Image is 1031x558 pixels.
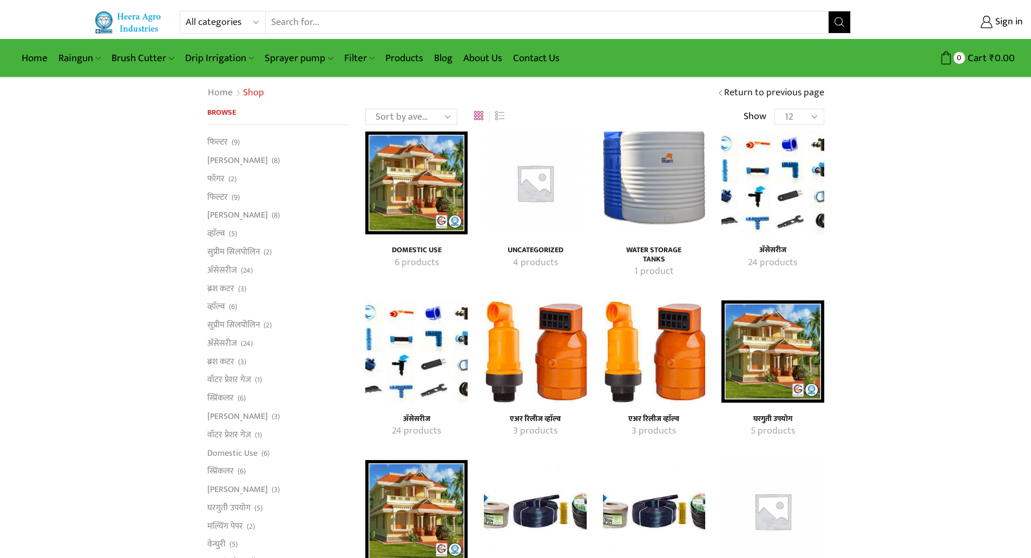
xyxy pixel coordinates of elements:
[207,498,251,517] a: घरगुती उपयोग
[632,424,676,438] mark: 3 products
[867,12,1023,32] a: Sign in
[207,298,225,316] a: व्हाॅल्व
[365,109,457,125] select: Shop order
[207,136,228,151] a: फिल्टर
[993,15,1023,29] span: Sign in
[721,132,824,234] a: Visit product category अ‍ॅसेसरीज
[266,11,829,33] input: Search for...
[603,300,705,403] img: एअर रिलीज व्हाॅल्व
[207,352,234,371] a: ब्रश कटर
[259,45,338,71] a: Sprayer pump
[207,444,258,462] a: Domestic Use
[744,110,766,124] span: Show
[241,265,253,276] span: (24)
[241,338,253,349] span: (24)
[603,300,705,403] a: Visit product category एअर रिलीज व्हाॅल्व
[392,424,441,438] mark: 24 products
[365,132,468,234] a: Visit product category Domestic Use
[484,300,586,403] img: एअर रिलीज व्हाॅल्व
[207,106,236,119] span: Browse
[229,539,238,550] span: (5)
[254,503,262,514] span: (5)
[496,415,574,424] a: Visit product category एअर रिलीज व्हाॅल्व
[954,52,965,63] span: 0
[377,415,456,424] h4: अ‍ॅसेसरीज
[232,137,240,148] span: (9)
[255,375,262,385] span: (1)
[229,228,237,239] span: (5)
[721,132,824,234] img: अ‍ॅसेसरीज
[377,246,456,255] a: Visit product category Domestic Use
[721,300,824,403] a: Visit product category घरगुती उपयोग
[238,284,246,294] span: (3)
[207,86,233,100] a: Home
[228,174,237,185] span: (2)
[733,424,812,438] a: Visit product category घरगुती उपयोग
[207,152,268,170] a: [PERSON_NAME]
[207,334,237,352] a: अ‍ॅसेसरीज
[380,45,429,71] a: Products
[207,225,225,243] a: व्हाॅल्व
[615,246,693,264] a: Visit product category Water Storage Tanks
[264,320,272,331] span: (2)
[377,246,456,255] h4: Domestic Use
[365,300,468,403] img: अ‍ॅसेसरीज
[53,45,106,71] a: Raingun
[261,448,270,459] span: (6)
[377,415,456,424] a: Visit product category अ‍ॅसेसरीज
[513,424,557,438] mark: 3 products
[496,256,574,270] a: Visit product category Uncategorized
[207,371,251,389] a: वॉटर प्रेशर गेज
[207,279,234,298] a: ब्रश कटर
[207,425,251,444] a: वॉटर प्रेशर गेज
[339,45,380,71] a: Filter
[264,247,272,258] span: (2)
[377,256,456,270] a: Visit product category Domestic Use
[243,87,264,99] h1: Shop
[458,45,508,71] a: About Us
[484,132,586,234] a: Visit product category Uncategorized
[496,415,574,424] h4: एअर रिलीज व्हाॅल्व
[496,246,574,255] h4: Uncategorized
[106,45,179,71] a: Brush Cutter
[255,430,262,441] span: (1)
[603,132,705,234] img: Water Storage Tanks
[395,256,439,270] mark: 6 products
[272,411,280,422] span: (3)
[365,300,468,403] a: Visit product category अ‍ॅसेसरीज
[513,256,558,270] mark: 4 products
[180,45,259,71] a: Drip Irrigation
[207,316,260,334] a: सुप्रीम सिलपोलिन
[508,45,565,71] a: Contact Us
[272,210,280,221] span: (8)
[207,462,234,481] a: स्प्रिंकलर
[965,51,987,65] span: Cart
[232,192,240,203] span: (9)
[615,265,693,279] a: Visit product category Water Storage Tanks
[733,256,812,270] a: Visit product category अ‍ॅसेसरीज
[733,246,812,255] h4: अ‍ॅसेसरीज
[207,517,243,535] a: मल्चिंग पेपर
[615,415,693,424] a: Visit product category एअर रिलीज व्हाॅल्व
[207,242,260,261] a: सुप्रीम सिलपोलिन
[989,50,1015,67] bdi: 0.00
[748,256,797,270] mark: 24 products
[733,415,812,424] a: Visit product category घरगुती उपयोग
[862,48,1015,68] a: 0 Cart ₹0.00
[377,424,456,438] a: Visit product category अ‍ॅसेसरीज
[724,86,824,100] a: Return to previous page
[603,132,705,234] a: Visit product category Water Storage Tanks
[207,481,268,499] a: [PERSON_NAME]
[16,45,53,71] a: Home
[207,535,226,554] a: वेन्चुरी
[229,301,237,312] span: (6)
[484,300,586,403] a: Visit product category एअर रिलीज व्हाॅल्व
[207,86,264,100] nav: Breadcrumb
[615,424,693,438] a: Visit product category एअर रिलीज व्हाॅल्व
[634,265,674,279] mark: 1 product
[207,206,268,225] a: [PERSON_NAME]
[721,300,824,403] img: घरगुती उपयोग
[207,389,234,408] a: स्प्रिंकलर
[733,415,812,424] h4: घरगुती उपयोग
[615,415,693,424] h4: एअर रिलीज व्हाॅल्व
